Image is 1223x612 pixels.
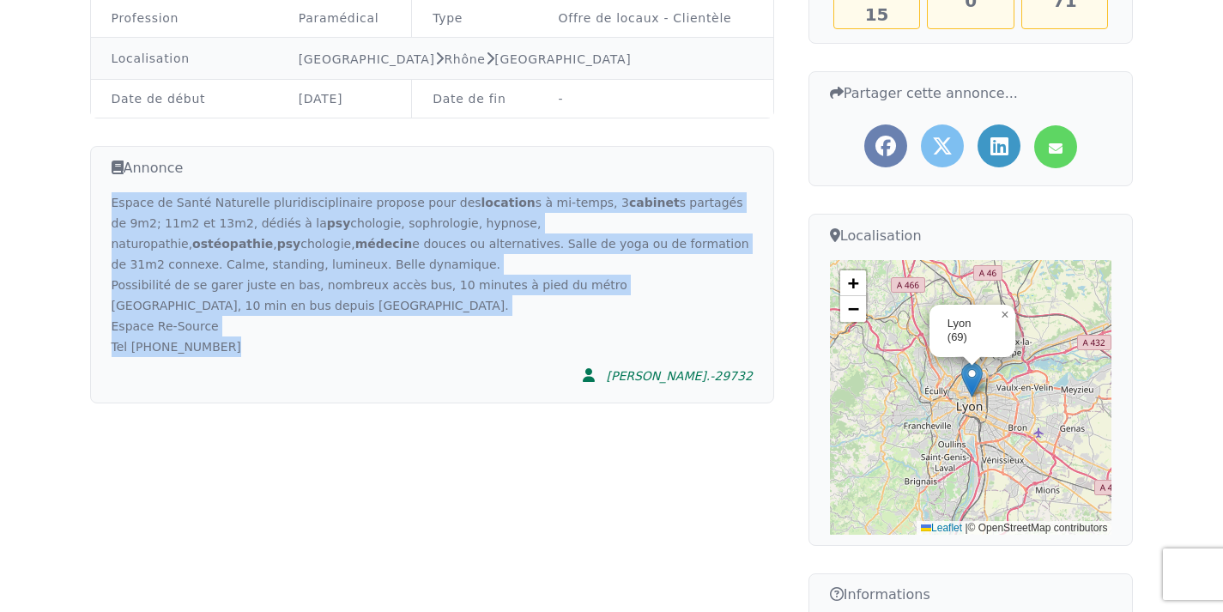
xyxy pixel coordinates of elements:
[830,225,1112,246] h3: Localisation
[629,196,680,209] strong: cabinet
[192,237,273,251] strong: ostéopathie
[848,272,859,294] span: +
[848,298,859,319] span: −
[1034,125,1077,168] a: Partager l'annonce par mail
[840,270,866,296] a: Zoom in
[299,11,379,25] a: Paramédical
[277,237,300,251] strong: psy
[961,362,983,397] img: Marker
[412,80,538,118] td: Date de fin
[112,192,753,357] div: Espace de Santé Naturelle pluridisciplinaire propose pour des s à mi-temps, 3 s partagés de 9m2; ...
[278,80,412,118] td: [DATE]
[995,305,1015,325] a: Close popup
[830,82,1112,104] h3: Partager cette annonce...
[327,216,350,230] strong: psy
[917,521,1111,536] div: © OpenStreetMap contributors
[864,124,907,167] a: Partager l'annonce sur Facebook
[559,11,732,25] a: Offre de locaux - Clientèle
[1001,307,1008,322] span: ×
[978,124,1020,167] a: Partager l'annonce sur LinkedIn
[112,157,753,179] h3: Annonce
[91,80,278,118] td: Date de début
[494,52,631,66] a: [GEOGRAPHIC_DATA]
[444,52,485,66] a: Rhône
[299,52,435,66] a: [GEOGRAPHIC_DATA]
[840,296,866,322] a: Zoom out
[572,357,752,392] a: [PERSON_NAME].-29732
[921,124,964,167] a: Partager l'annonce sur Twitter
[91,38,278,80] td: Localisation
[606,367,752,385] div: [PERSON_NAME].-29732
[948,317,994,346] div: Lyon (69)
[830,585,1112,605] h3: Informations
[965,522,967,534] span: |
[538,80,773,118] td: -
[355,237,413,251] strong: médecin
[865,4,889,25] span: 15
[921,522,962,534] a: Leaflet
[481,196,536,209] strong: location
